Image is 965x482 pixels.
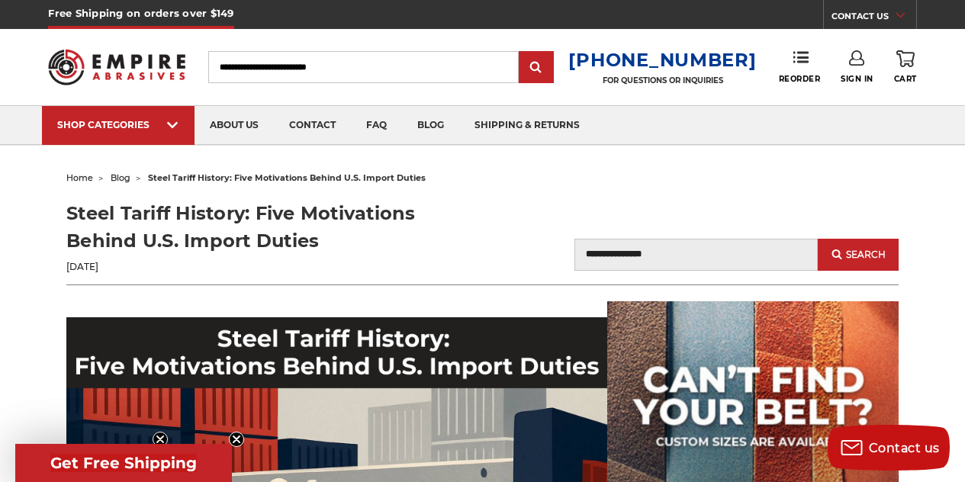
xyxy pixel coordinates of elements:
span: Search [846,249,886,260]
p: [DATE] [66,260,482,274]
a: Reorder [779,50,821,83]
span: steel tariff history: five motivations behind u.s. import duties [148,172,426,183]
span: Sign In [841,74,873,84]
button: Close teaser [153,432,168,447]
button: Contact us [828,425,950,471]
a: contact [274,106,351,145]
input: Submit [521,53,552,83]
button: Close teaser [229,432,244,447]
a: blog [111,172,130,183]
img: Empire Abrasives [48,40,185,94]
span: Get Free Shipping [50,454,197,472]
p: FOR QUESTIONS OR INQUIRIES [568,76,756,85]
a: shipping & returns [459,106,595,145]
h1: Steel Tariff History: Five Motivations Behind U.S. Import Duties [66,200,482,255]
a: Cart [894,50,917,84]
span: Cart [894,74,917,84]
span: Contact us [869,441,940,455]
div: Get Free ShippingClose teaser [15,444,232,482]
a: blog [402,106,459,145]
a: home [66,172,93,183]
a: faq [351,106,402,145]
a: CONTACT US [832,8,916,29]
div: SHOP CATEGORIES [57,119,179,130]
a: [PHONE_NUMBER] [568,49,756,71]
a: about us [195,106,274,145]
span: Reorder [779,74,821,84]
